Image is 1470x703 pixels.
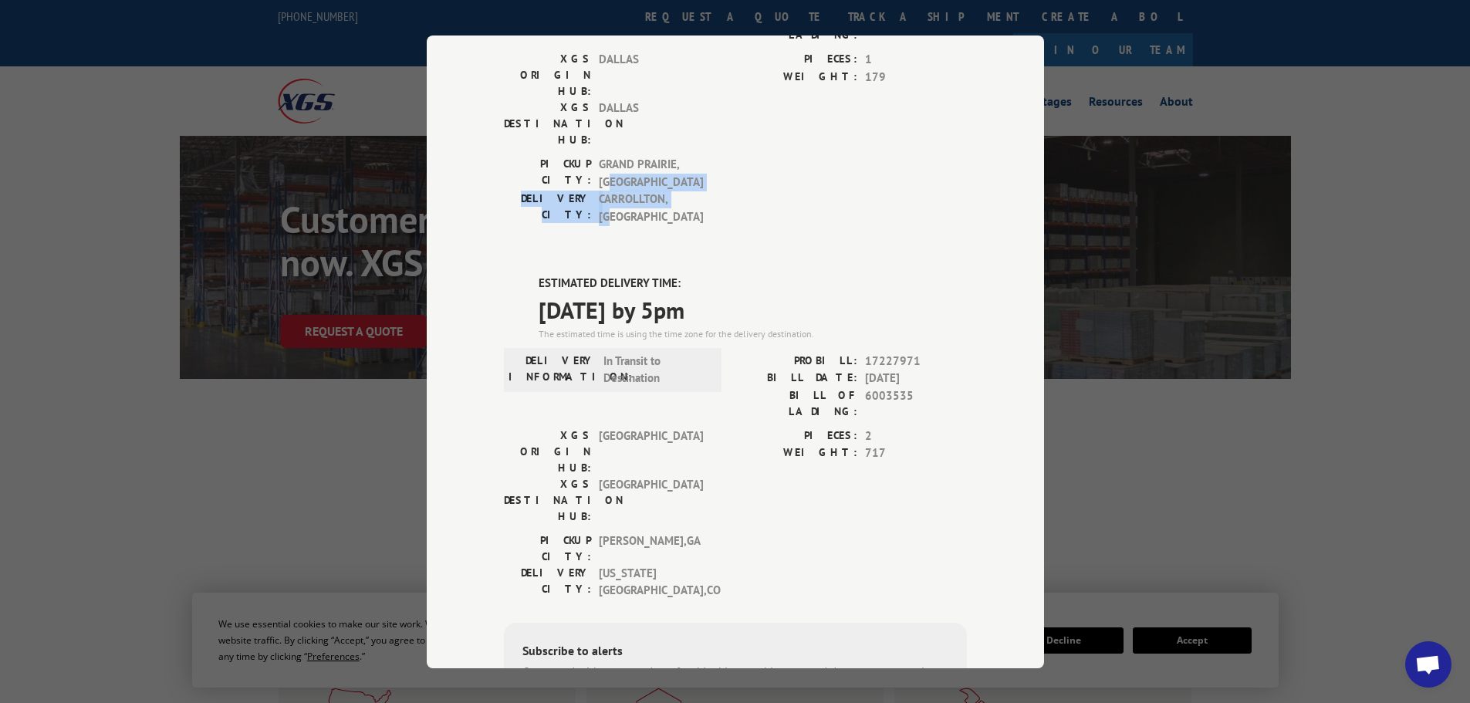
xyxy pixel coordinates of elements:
[735,11,857,43] label: BILL OF LADING:
[504,51,591,100] label: XGS ORIGIN HUB:
[599,51,703,100] span: DALLAS
[599,191,703,225] span: CARROLLTON , [GEOGRAPHIC_DATA]
[735,387,857,419] label: BILL OF LADING:
[865,352,967,370] span: 17227971
[735,427,857,444] label: PIECES:
[504,427,591,475] label: XGS ORIGIN HUB:
[603,352,708,387] span: In Transit to Destination
[522,663,948,698] div: Get texted with status updates for this shipment. Message and data rates may apply. Message frequ...
[539,275,967,292] label: ESTIMATED DELIVERY TIME:
[599,564,703,599] span: [US_STATE][GEOGRAPHIC_DATA] , CO
[865,51,967,69] span: 1
[522,640,948,663] div: Subscribe to alerts
[599,532,703,564] span: [PERSON_NAME] , GA
[865,370,967,387] span: [DATE]
[735,68,857,86] label: WEIGHT:
[735,444,857,462] label: WEIGHT:
[865,68,967,86] span: 179
[539,326,967,340] div: The estimated time is using the time zone for the delivery destination.
[1405,641,1451,688] a: Open chat
[504,475,591,524] label: XGS DESTINATION HUB:
[509,352,596,387] label: DELIVERY INFORMATION:
[735,352,857,370] label: PROBILL:
[504,532,591,564] label: PICKUP CITY:
[865,444,967,462] span: 717
[865,11,967,43] span: 7467165
[504,564,591,599] label: DELIVERY CITY:
[504,156,591,191] label: PICKUP CITY:
[865,387,967,419] span: 6003535
[599,156,703,191] span: GRAND PRAIRIE , [GEOGRAPHIC_DATA]
[504,100,591,148] label: XGS DESTINATION HUB:
[599,475,703,524] span: [GEOGRAPHIC_DATA]
[865,427,967,444] span: 2
[504,191,591,225] label: DELIVERY CITY:
[599,100,703,148] span: DALLAS
[539,292,967,326] span: [DATE] by 5pm
[735,51,857,69] label: PIECES:
[735,370,857,387] label: BILL DATE:
[599,427,703,475] span: [GEOGRAPHIC_DATA]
